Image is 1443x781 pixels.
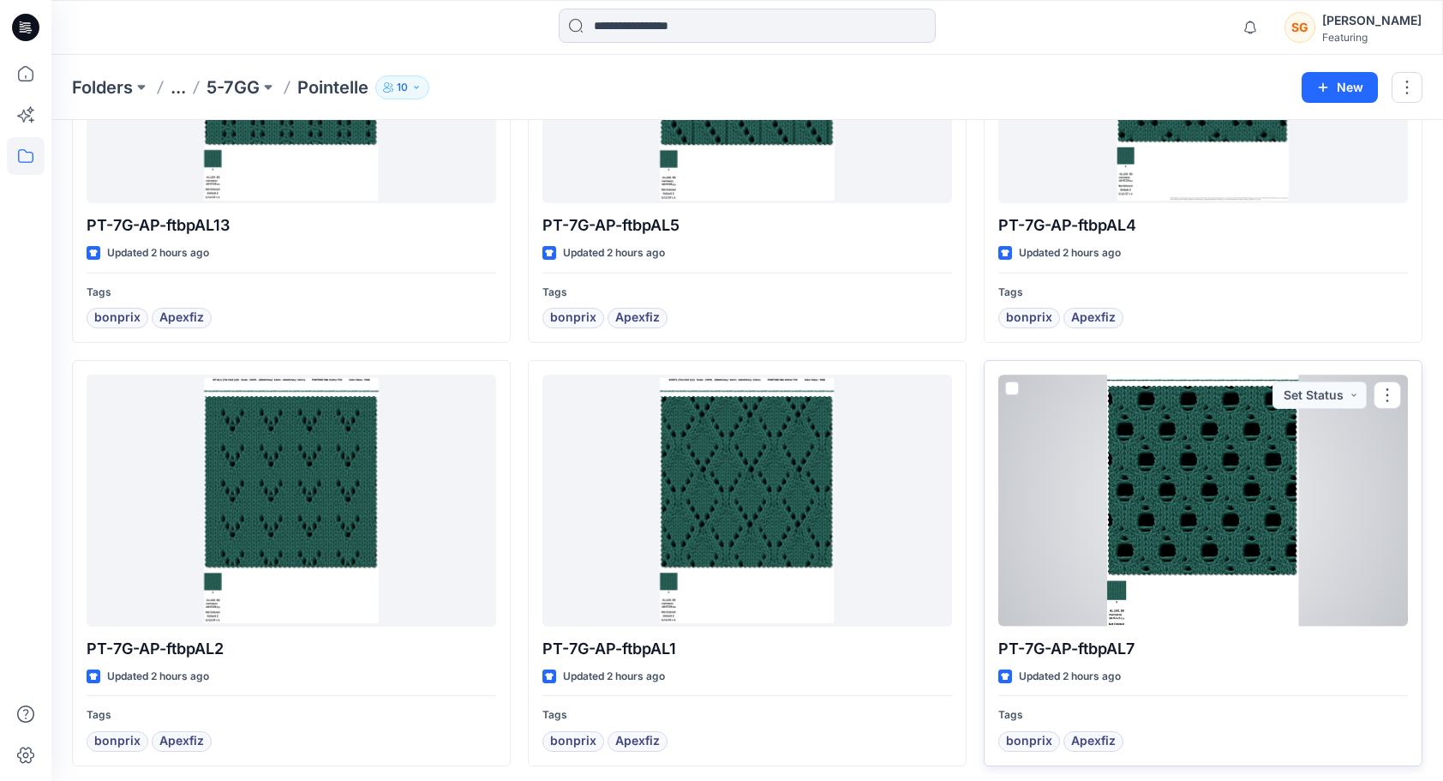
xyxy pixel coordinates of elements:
[998,637,1408,661] p: PT-7G-AP-ftbpAL7
[542,213,952,237] p: PT-7G-AP-ftbpAL5
[542,706,952,724] p: Tags
[998,375,1408,626] a: PT-7G-AP-ftbpAL7
[297,75,368,99] p: Pointelle
[72,75,133,99] a: Folders
[107,668,209,686] p: Updated 2 hours ago
[998,706,1408,724] p: Tags
[87,284,496,302] p: Tags
[87,213,496,237] p: PT-7G-AP-ftbpAL13
[171,75,186,99] button: ...
[1006,731,1052,752] span: bonprix
[1302,72,1378,103] button: New
[107,244,209,262] p: Updated 2 hours ago
[87,637,496,661] p: PT-7G-AP-ftbpAL2
[207,75,260,99] a: 5-7GG
[998,213,1408,237] p: PT-7G-AP-ftbpAL4
[615,731,660,752] span: Apexfiz
[159,731,204,752] span: Apexfiz
[397,78,408,97] p: 10
[563,244,665,262] p: Updated 2 hours ago
[1019,244,1121,262] p: Updated 2 hours ago
[1071,731,1116,752] span: Apexfiz
[87,706,496,724] p: Tags
[375,75,429,99] button: 10
[1284,12,1315,43] div: SG
[550,731,596,752] span: bonprix
[550,308,596,328] span: bonprix
[159,308,204,328] span: Apexfiz
[1071,308,1116,328] span: Apexfiz
[87,375,496,626] a: PT-7G-AP-ftbpAL2
[1006,308,1052,328] span: bonprix
[1322,10,1422,31] div: [PERSON_NAME]
[615,308,660,328] span: Apexfiz
[998,284,1408,302] p: Tags
[542,637,952,661] p: PT-7G-AP-ftbpAL1
[94,308,141,328] span: bonprix
[1019,668,1121,686] p: Updated 2 hours ago
[1322,31,1422,44] div: Featuring
[94,731,141,752] span: bonprix
[542,284,952,302] p: Tags
[542,375,952,626] a: PT-7G-AP-ftbpAL1
[563,668,665,686] p: Updated 2 hours ago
